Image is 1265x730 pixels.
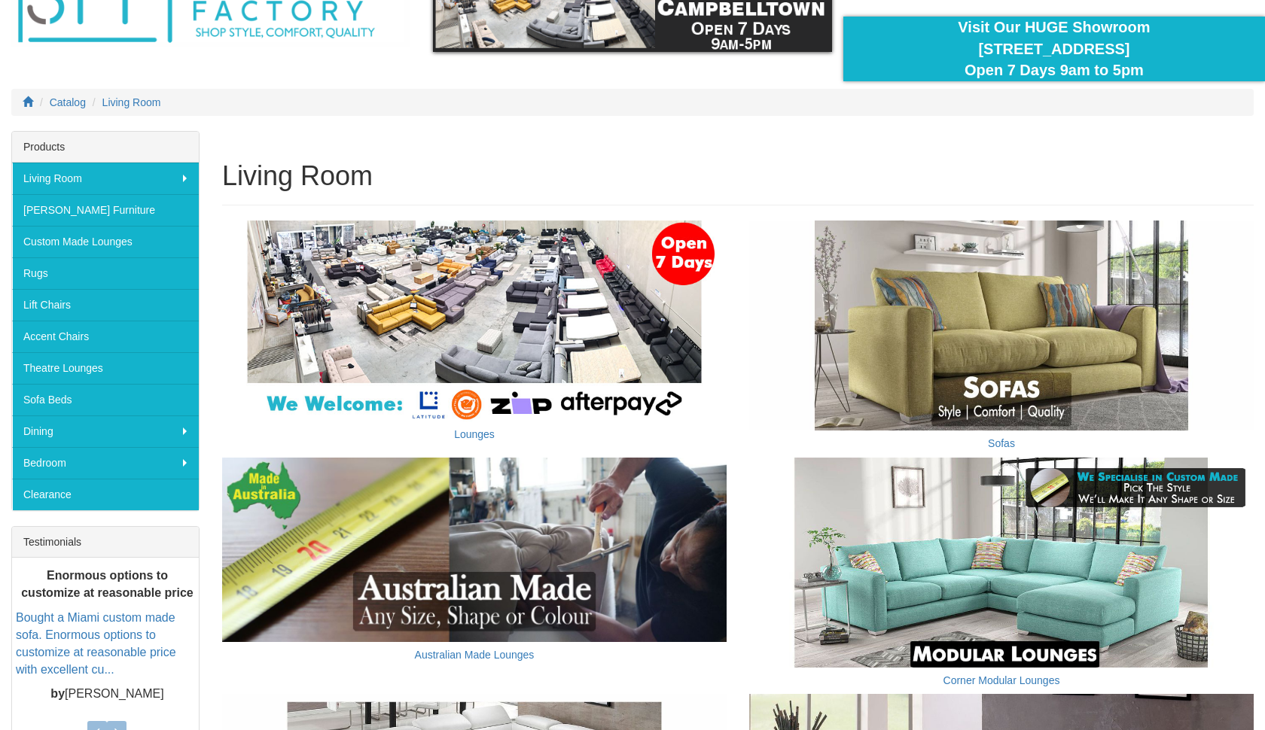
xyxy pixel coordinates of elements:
a: Corner Modular Lounges [943,674,1060,686]
img: Lounges [222,221,727,421]
a: Lift Chairs [12,289,199,321]
div: Testimonials [12,527,199,558]
a: Lounges [454,428,495,440]
a: Sofas [988,437,1015,449]
a: Australian Made Lounges [415,649,535,661]
a: Accent Chairs [12,321,199,352]
a: Bedroom [12,447,199,479]
a: [PERSON_NAME] Furniture [12,194,199,226]
b: by [50,687,65,700]
a: Bought a Miami custom made sofa. Enormous options to customize at reasonable price with excellent... [16,611,176,676]
img: Sofas [749,221,1254,430]
a: Living Room [12,163,199,194]
a: Theatre Lounges [12,352,199,384]
a: Catalog [50,96,86,108]
b: Enormous options to customize at reasonable price [21,569,194,599]
a: Dining [12,415,199,447]
a: Clearance [12,479,199,510]
div: Visit Our HUGE Showroom [STREET_ADDRESS] Open 7 Days 9am to 5pm [855,17,1254,81]
a: Sofa Beds [12,384,199,415]
p: [PERSON_NAME] [16,686,199,703]
h1: Living Room [222,161,1254,191]
a: Rugs [12,257,199,289]
img: Australian Made Lounges [222,458,727,643]
a: Custom Made Lounges [12,226,199,257]
a: Living Room [102,96,161,108]
img: Corner Modular Lounges [749,458,1254,668]
div: Products [12,132,199,163]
